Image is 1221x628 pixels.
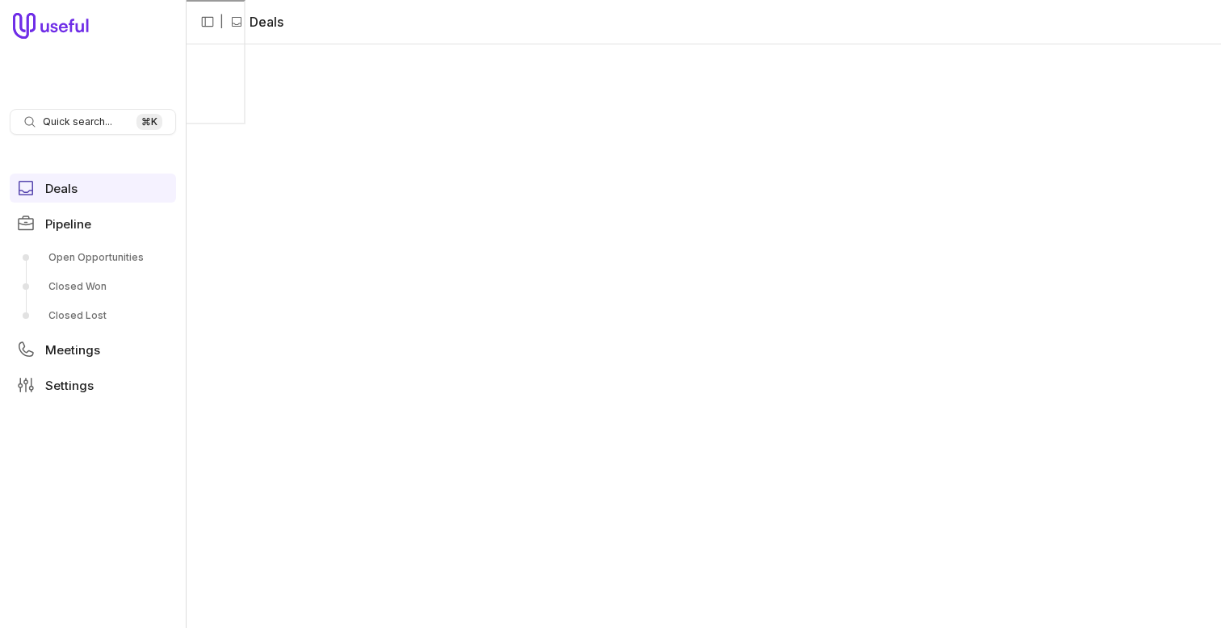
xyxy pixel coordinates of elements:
[230,12,283,31] li: Deals
[10,303,176,329] a: Closed Lost
[45,182,78,195] span: Deals
[10,174,176,203] a: Deals
[195,10,220,34] button: Collapse sidebar
[136,114,162,130] kbd: ⌘ K
[43,115,112,128] span: Quick search...
[10,335,176,364] a: Meetings
[220,12,224,31] span: |
[10,274,176,299] a: Closed Won
[45,218,91,230] span: Pipeline
[45,379,94,391] span: Settings
[10,209,176,238] a: Pipeline
[45,344,100,356] span: Meetings
[10,371,176,400] a: Settings
[10,245,176,270] a: Open Opportunities
[10,245,176,329] div: Pipeline submenu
